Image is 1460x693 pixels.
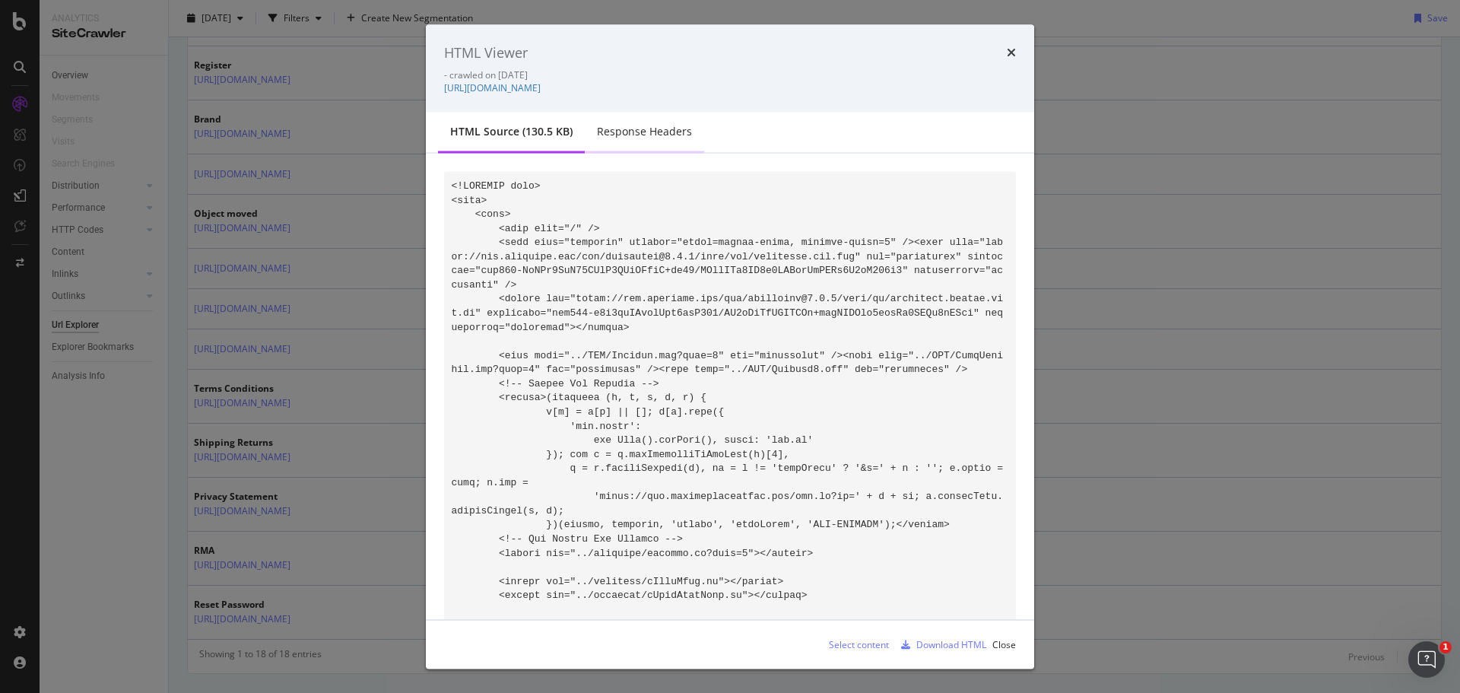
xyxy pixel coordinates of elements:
[444,43,528,62] div: HTML Viewer
[992,632,1016,656] button: Close
[895,632,986,656] button: Download HTML
[817,632,889,656] button: Select content
[829,637,889,650] div: Select content
[992,637,1016,650] div: Close
[1408,641,1445,678] iframe: Intercom live chat
[426,24,1034,669] div: modal
[444,68,1016,81] div: - crawled on [DATE]
[1439,641,1452,653] span: 1
[1007,43,1016,62] div: times
[916,637,986,650] div: Download HTML
[597,124,692,139] div: Response Headers
[444,81,541,94] a: [URL][DOMAIN_NAME]
[450,124,573,139] div: HTML source (130.5 KB)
